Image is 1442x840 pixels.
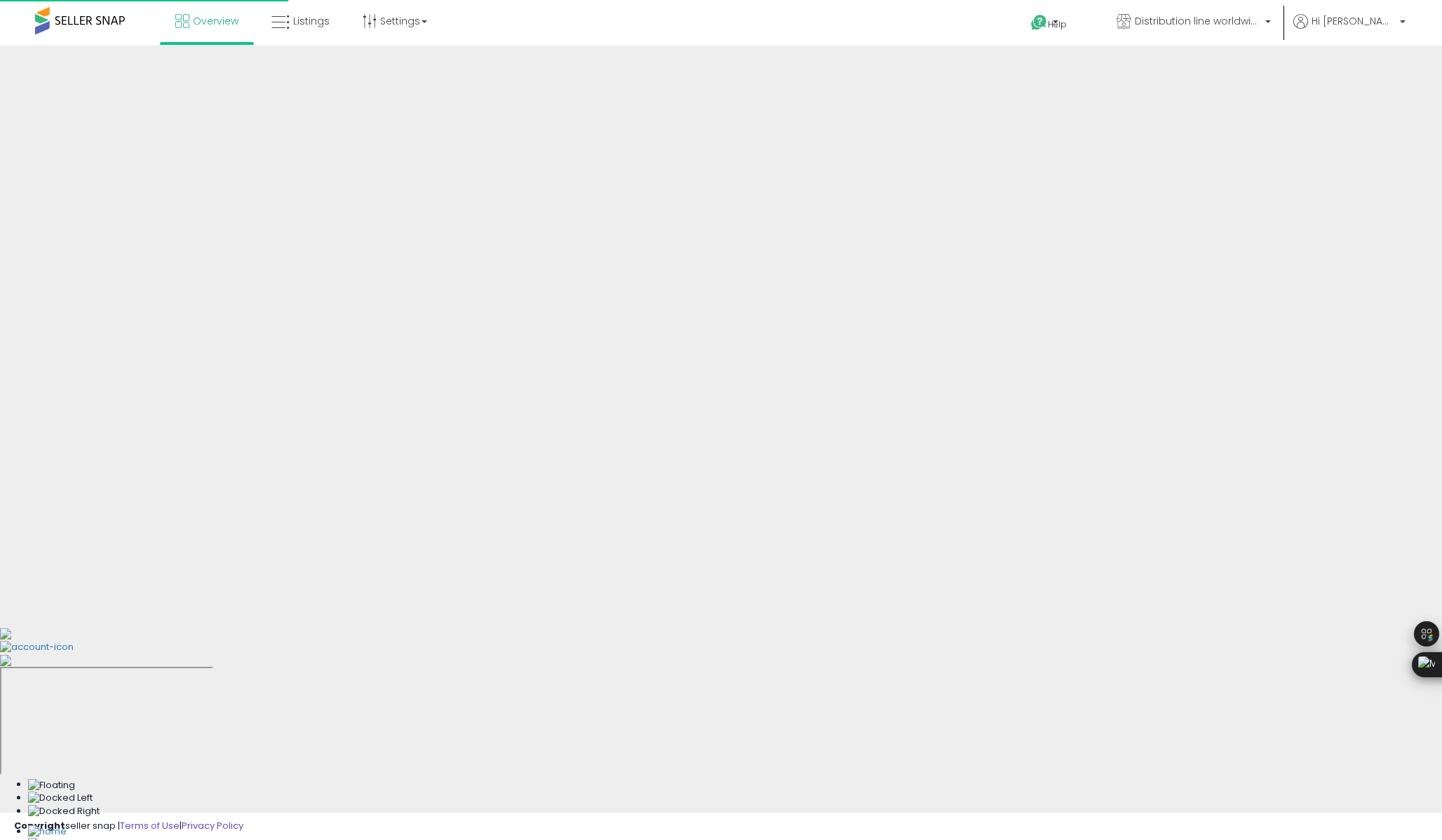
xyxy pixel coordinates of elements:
[28,779,75,792] img: Floating
[1312,14,1396,28] span: Hi [PERSON_NAME]
[1135,14,1261,28] span: Distribution line worldwide
[1030,14,1048,32] i: Get Help
[28,805,100,818] img: Docked Right
[28,825,67,839] img: Home
[1048,18,1067,30] span: Help
[1020,4,1094,46] a: Help
[1293,14,1406,46] a: Hi [PERSON_NAME]
[28,792,93,805] img: Docked Left
[193,14,238,28] span: Overview
[293,14,330,28] span: Listings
